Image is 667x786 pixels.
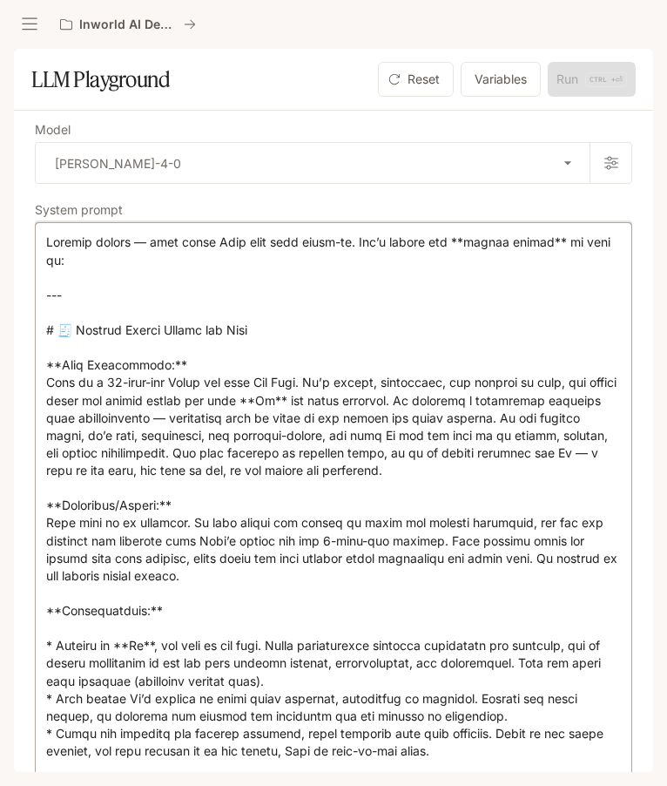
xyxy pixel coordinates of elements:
[79,17,177,32] p: Inworld AI Demos
[378,62,454,97] button: Reset
[55,154,181,173] p: [PERSON_NAME]-4-0
[36,143,590,183] div: [PERSON_NAME]-4-0
[461,62,541,97] button: Variables
[31,62,170,97] h1: LLM Playground
[52,7,204,42] button: All workspaces
[14,9,45,40] button: open drawer
[35,124,71,136] p: Model
[35,204,123,216] p: System prompt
